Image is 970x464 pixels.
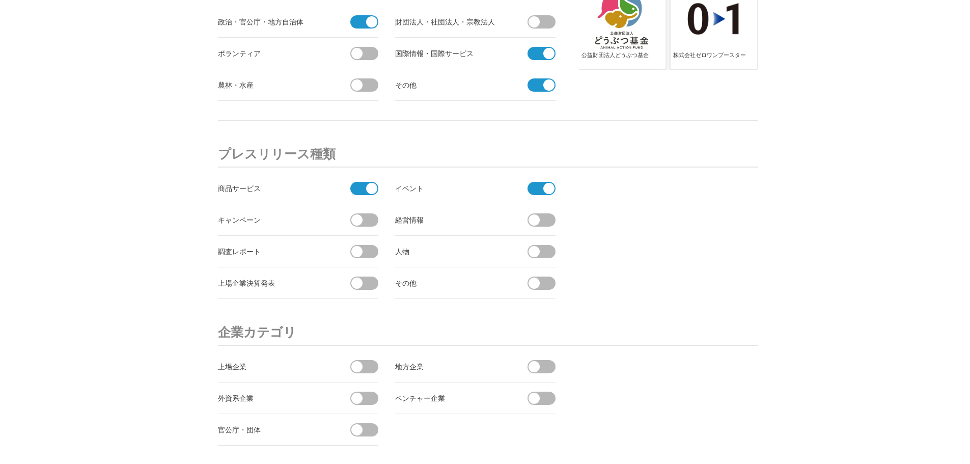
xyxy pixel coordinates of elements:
div: 官公庁・団体 [218,423,332,436]
div: 人物 [395,245,510,258]
div: キャンペーン [218,213,332,226]
div: 公益財団法人どうぶつ基金 [581,51,663,68]
div: 農林・水産 [218,78,332,91]
div: 経営情報 [395,213,510,226]
div: 商品サービス [218,182,332,195]
h3: 企業カテゴリ [218,319,758,346]
div: ボランティア [218,47,332,60]
div: その他 [395,78,510,91]
div: 上場企業決算発表 [218,277,332,289]
div: その他 [395,277,510,289]
div: ベンチャー企業 [395,392,510,404]
div: 上場企業 [218,360,332,373]
div: イベント [395,182,510,195]
div: 国際情報・国際サービス [395,47,510,60]
h3: プレスリリース種類 [218,141,758,168]
div: 外資系企業 [218,392,332,404]
div: 地方企業 [395,360,510,373]
div: 政治・官公庁・地方自治体 [218,15,332,28]
div: 財団法人・社団法人・宗教法人 [395,15,510,28]
div: 株式会社ゼロワンブースター [673,51,755,68]
div: 調査レポート [218,245,332,258]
